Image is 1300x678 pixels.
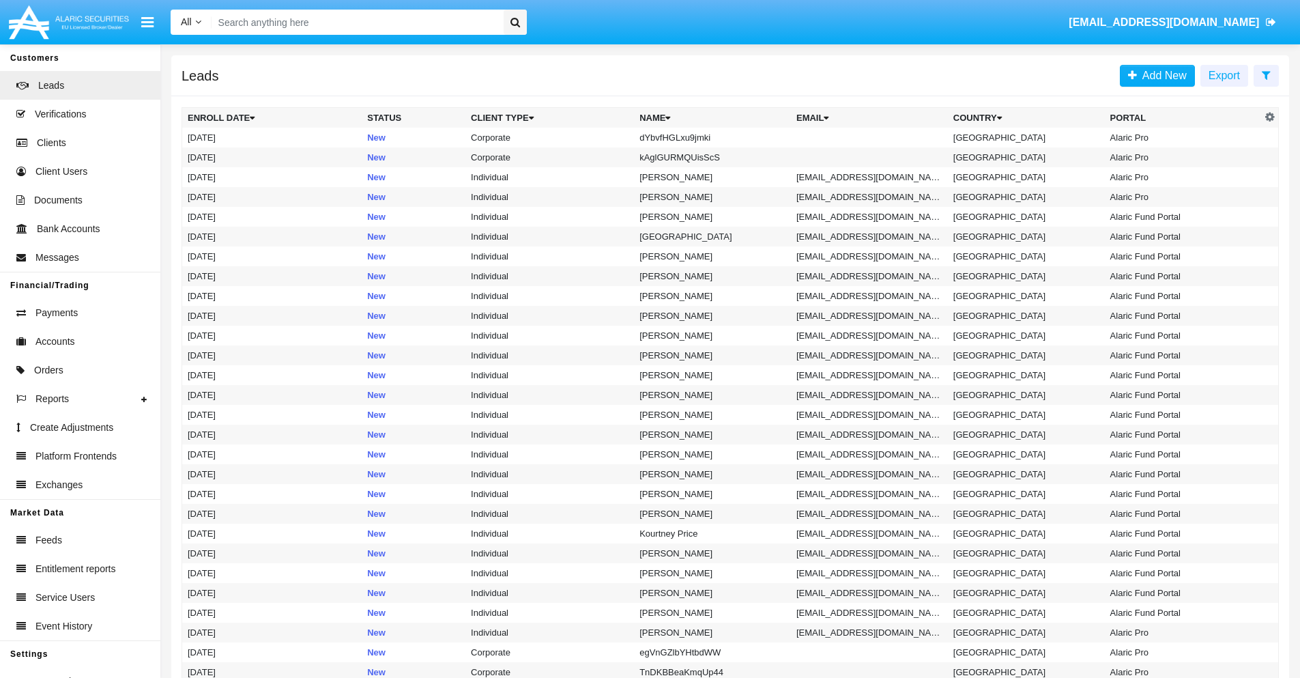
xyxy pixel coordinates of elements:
td: [DATE] [182,167,362,187]
td: [PERSON_NAME] [634,326,791,345]
td: Alaric Fund Portal [1105,365,1262,385]
td: Alaric Fund Portal [1105,385,1262,405]
td: [DATE] [182,227,362,246]
td: New [362,365,465,385]
td: [EMAIL_ADDRESS][DOMAIN_NAME] [791,266,948,286]
td: [DATE] [182,623,362,642]
td: [GEOGRAPHIC_DATA] [948,207,1105,227]
td: [DATE] [182,326,362,345]
td: New [362,425,465,444]
span: Accounts [35,335,75,349]
td: [PERSON_NAME] [634,504,791,524]
td: New [362,504,465,524]
td: [GEOGRAPHIC_DATA] [948,623,1105,642]
td: dYbvfHGLxu9jmki [634,128,791,147]
td: New [362,405,465,425]
td: [EMAIL_ADDRESS][DOMAIN_NAME] [791,464,948,484]
td: [GEOGRAPHIC_DATA] [948,444,1105,464]
td: [DATE] [182,524,362,543]
td: [EMAIL_ADDRESS][DOMAIN_NAME] [791,425,948,444]
td: [GEOGRAPHIC_DATA] [948,405,1105,425]
span: Add New [1137,70,1187,81]
td: [EMAIL_ADDRESS][DOMAIN_NAME] [791,286,948,306]
span: Messages [35,251,79,265]
span: Platform Frontends [35,449,117,464]
td: Individual [465,583,634,603]
td: Individual [465,563,634,583]
a: [EMAIL_ADDRESS][DOMAIN_NAME] [1063,3,1283,42]
span: [EMAIL_ADDRESS][DOMAIN_NAME] [1069,16,1259,28]
td: [EMAIL_ADDRESS][DOMAIN_NAME] [791,405,948,425]
td: Individual [465,326,634,345]
td: [DATE] [182,147,362,167]
td: Individual [465,227,634,246]
td: New [362,187,465,207]
td: Individual [465,365,634,385]
td: [PERSON_NAME] [634,207,791,227]
td: Alaric Fund Portal [1105,583,1262,603]
td: [GEOGRAPHIC_DATA] [948,266,1105,286]
td: New [362,603,465,623]
td: [GEOGRAPHIC_DATA] [948,167,1105,187]
td: Alaric Fund Portal [1105,306,1262,326]
td: Alaric Fund Portal [1105,603,1262,623]
td: New [362,385,465,405]
td: Individual [465,425,634,444]
td: New [362,286,465,306]
td: Individual [465,345,634,365]
td: [DATE] [182,464,362,484]
td: [DATE] [182,425,362,444]
td: [EMAIL_ADDRESS][DOMAIN_NAME] [791,563,948,583]
td: Corporate [465,128,634,147]
td: New [362,345,465,365]
td: Individual [465,484,634,504]
td: [EMAIL_ADDRESS][DOMAIN_NAME] [791,187,948,207]
td: [PERSON_NAME] [634,345,791,365]
a: All [171,15,212,29]
td: Alaric Pro [1105,147,1262,167]
td: New [362,306,465,326]
span: Orders [34,363,63,378]
span: Clients [37,136,66,150]
td: Individual [465,603,634,623]
span: Exchanges [35,478,83,492]
td: New [362,543,465,563]
td: [EMAIL_ADDRESS][DOMAIN_NAME] [791,207,948,227]
td: Alaric Fund Portal [1105,543,1262,563]
td: Alaric Fund Portal [1105,286,1262,306]
td: [GEOGRAPHIC_DATA] [948,504,1105,524]
td: Individual [465,444,634,464]
td: Alaric Fund Portal [1105,246,1262,266]
td: Alaric Fund Portal [1105,345,1262,365]
td: [GEOGRAPHIC_DATA] [948,128,1105,147]
td: New [362,484,465,504]
td: [DATE] [182,345,362,365]
th: Name [634,108,791,128]
td: New [362,583,465,603]
span: Create Adjustments [30,421,113,435]
td: [PERSON_NAME] [634,563,791,583]
td: New [362,623,465,642]
td: [EMAIL_ADDRESS][DOMAIN_NAME] [791,246,948,266]
td: Individual [465,524,634,543]
td: [PERSON_NAME] [634,623,791,642]
td: New [362,524,465,543]
td: [GEOGRAPHIC_DATA] [948,345,1105,365]
span: Service Users [35,591,95,605]
td: [DATE] [182,128,362,147]
td: New [362,266,465,286]
span: Entitlement reports [35,562,116,576]
button: Export [1200,65,1248,87]
span: Reports [35,392,69,406]
td: Individual [465,405,634,425]
td: [EMAIL_ADDRESS][DOMAIN_NAME] [791,623,948,642]
td: [DATE] [182,504,362,524]
th: Status [362,108,465,128]
td: Alaric Fund Portal [1105,326,1262,345]
td: New [362,326,465,345]
td: [EMAIL_ADDRESS][DOMAIN_NAME] [791,484,948,504]
td: [PERSON_NAME] [634,484,791,504]
td: [EMAIL_ADDRESS][DOMAIN_NAME] [791,603,948,623]
td: [GEOGRAPHIC_DATA] [948,187,1105,207]
td: New [362,167,465,187]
